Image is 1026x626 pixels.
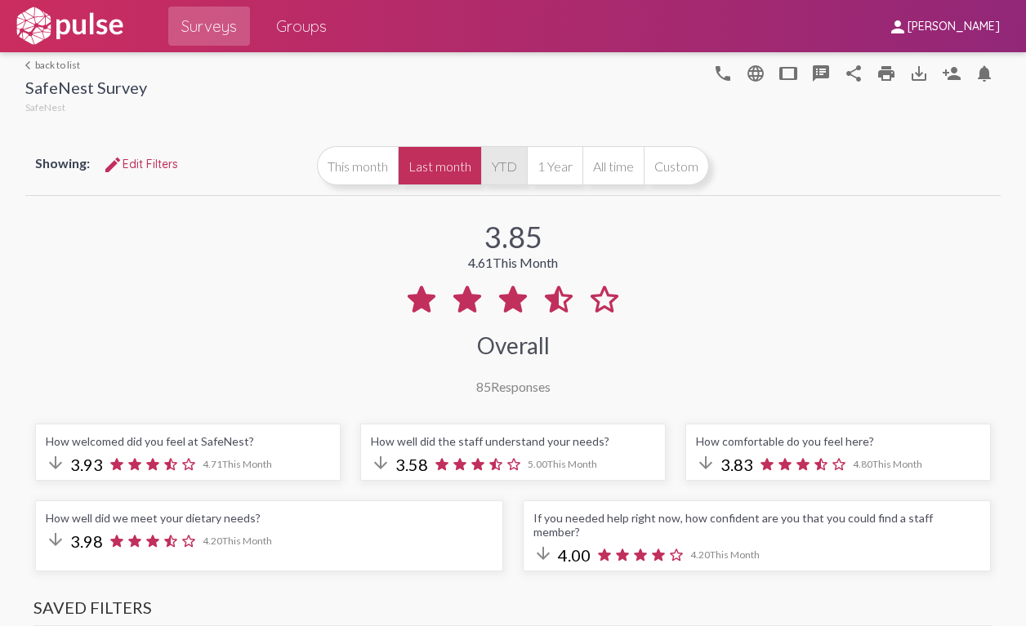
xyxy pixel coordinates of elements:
[872,458,922,470] span: This Month
[853,458,922,470] span: 4.80
[935,56,968,89] button: Person
[46,530,65,549] mat-icon: arrow_downward
[103,157,178,171] span: Edit Filters
[477,331,550,359] div: Overall
[968,56,1001,89] button: Bell
[481,146,527,185] button: YTD
[547,458,597,470] span: This Month
[13,6,126,47] img: white-logo.svg
[395,455,428,474] span: 3.58
[203,535,272,547] span: 4.20
[739,56,772,89] button: language
[746,64,765,83] mat-icon: language
[811,64,831,83] mat-icon: speaker_notes
[690,548,760,561] span: 4.20
[468,255,558,270] div: 4.61
[476,379,551,394] div: Responses
[696,453,716,473] mat-icon: arrow_downward
[875,11,1013,41] button: [PERSON_NAME]
[317,146,398,185] button: This month
[222,458,272,470] span: This Month
[644,146,709,185] button: Custom
[975,64,994,83] mat-icon: Bell
[533,544,553,563] mat-icon: arrow_downward
[371,453,390,473] mat-icon: arrow_downward
[484,219,542,255] div: 3.85
[870,56,903,89] a: print
[942,64,961,83] mat-icon: Person
[696,434,980,448] div: How comfortable do you feel here?
[903,56,935,89] button: Download
[582,146,644,185] button: All time
[533,511,980,539] div: If you needed help right now, how confident are you that you could find a staff member?
[33,597,992,626] h3: Saved Filters
[493,255,558,270] span: This Month
[276,11,327,41] span: Groups
[70,455,103,474] span: 3.93
[25,78,147,101] div: SafeNest Survey
[46,434,330,448] div: How welcomed did you feel at SafeNest?
[528,458,597,470] span: 5.00
[203,458,272,470] span: 4.71
[844,64,863,83] mat-icon: Share
[909,64,929,83] mat-icon: Download
[371,434,655,448] div: How well did the staff understand your needs?
[398,146,481,185] button: Last month
[25,59,147,71] a: back to list
[888,17,908,37] mat-icon: person
[720,455,753,474] span: 3.83
[25,60,35,70] mat-icon: arrow_back_ios
[527,146,582,185] button: 1 Year
[908,20,1000,34] span: [PERSON_NAME]
[25,101,65,113] span: SafeNest
[35,155,90,171] span: Showing:
[103,155,123,175] mat-icon: Edit Filters
[772,56,805,89] button: tablet
[476,379,491,394] span: 85
[168,7,250,46] a: Surveys
[707,56,739,89] button: language
[181,11,237,41] span: Surveys
[46,511,493,525] div: How well did we meet your dietary needs?
[837,56,870,89] button: Share
[877,64,896,83] mat-icon: print
[713,64,733,83] mat-icon: language
[558,545,591,565] span: 4.00
[778,64,798,83] mat-icon: tablet
[710,548,760,561] span: This Month
[222,535,272,547] span: This Month
[70,531,103,551] span: 3.98
[90,149,191,179] button: Edit FiltersEdit Filters
[46,453,65,473] mat-icon: arrow_downward
[263,7,340,46] a: Groups
[805,56,837,89] button: speaker_notes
